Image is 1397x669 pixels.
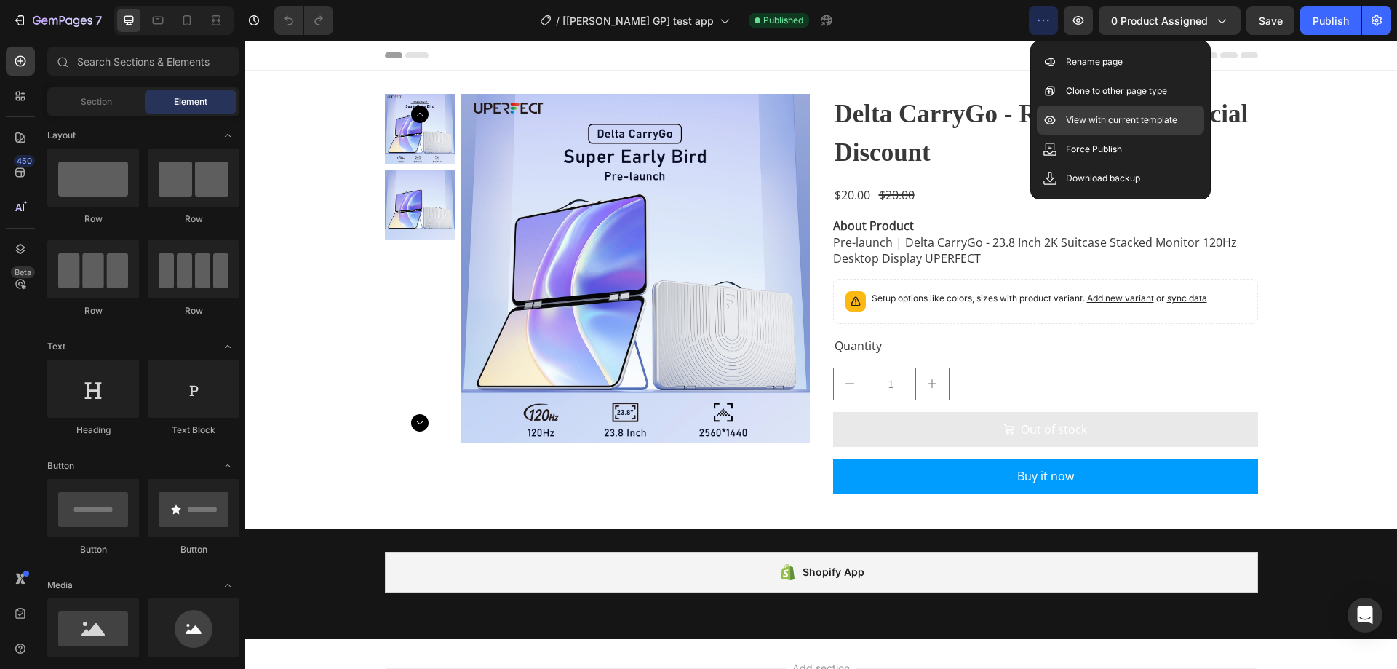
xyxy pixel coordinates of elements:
span: Toggle open [216,124,239,147]
div: 450 [14,155,35,167]
span: Toggle open [216,454,239,478]
button: Buy it now [588,418,1013,453]
input: Search Sections & Elements [47,47,239,76]
div: Text Block [148,424,239,437]
p: Clone to other page type [1066,84,1167,98]
span: 0 product assigned [1111,13,1208,28]
button: increment [671,328,704,359]
div: Button [47,543,139,556]
p: Setup options like colors, sizes with product variant. [626,250,962,265]
button: decrement [589,328,621,359]
div: Heading [47,424,139,437]
p: 7 [95,12,102,29]
div: Buy it now [772,427,829,444]
span: Toggle open [216,335,239,358]
div: Row [47,304,139,317]
span: Published [763,14,803,27]
div: Button [148,543,239,556]
button: Out of stock [588,371,1013,406]
input: quantity [621,328,671,359]
p: Download backup [1066,171,1140,186]
span: Layout [47,129,76,142]
span: Add new variant [842,252,909,263]
p: Force Publish [1066,142,1122,157]
p: Rename page [1066,55,1123,69]
span: or [909,252,962,263]
span: Save [1259,15,1283,27]
span: Button [47,459,74,472]
p: Pre-launch | Delta CarryGo - 23.8 Inch 2K Suitcase Stacked Monitor 120Hz Desktop Display UPERFECT [588,194,1013,226]
button: Save [1246,6,1294,35]
div: Beta [11,266,35,278]
div: Open Intercom Messenger [1348,598,1382,633]
div: Row [47,213,139,226]
div: $20.00 [588,144,626,165]
p: View with current template [1066,113,1177,127]
button: Publish [1300,6,1361,35]
span: [[PERSON_NAME] GP] test app [562,13,714,28]
button: 7 [6,6,108,35]
span: Text [47,340,65,353]
div: Out of stock [776,380,842,397]
div: Publish [1313,13,1349,28]
div: Row [148,213,239,226]
span: Section [81,95,112,108]
h2: Delta CarryGo - Reserve Your Special Discount [588,53,1013,132]
div: Shopify App [557,523,619,540]
span: Toggle open [216,574,239,597]
div: Undo/Redo [274,6,333,35]
span: / [556,13,560,28]
div: Quantity [588,295,1013,315]
span: Element [174,95,207,108]
span: Media [47,579,73,592]
span: sync data [922,252,962,263]
div: $20.00 [632,144,671,165]
button: 0 product assigned [1099,6,1241,35]
strong: About Product [588,177,669,193]
iframe: Design area [245,41,1397,669]
div: Row [148,304,239,317]
span: Add section [541,619,610,635]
